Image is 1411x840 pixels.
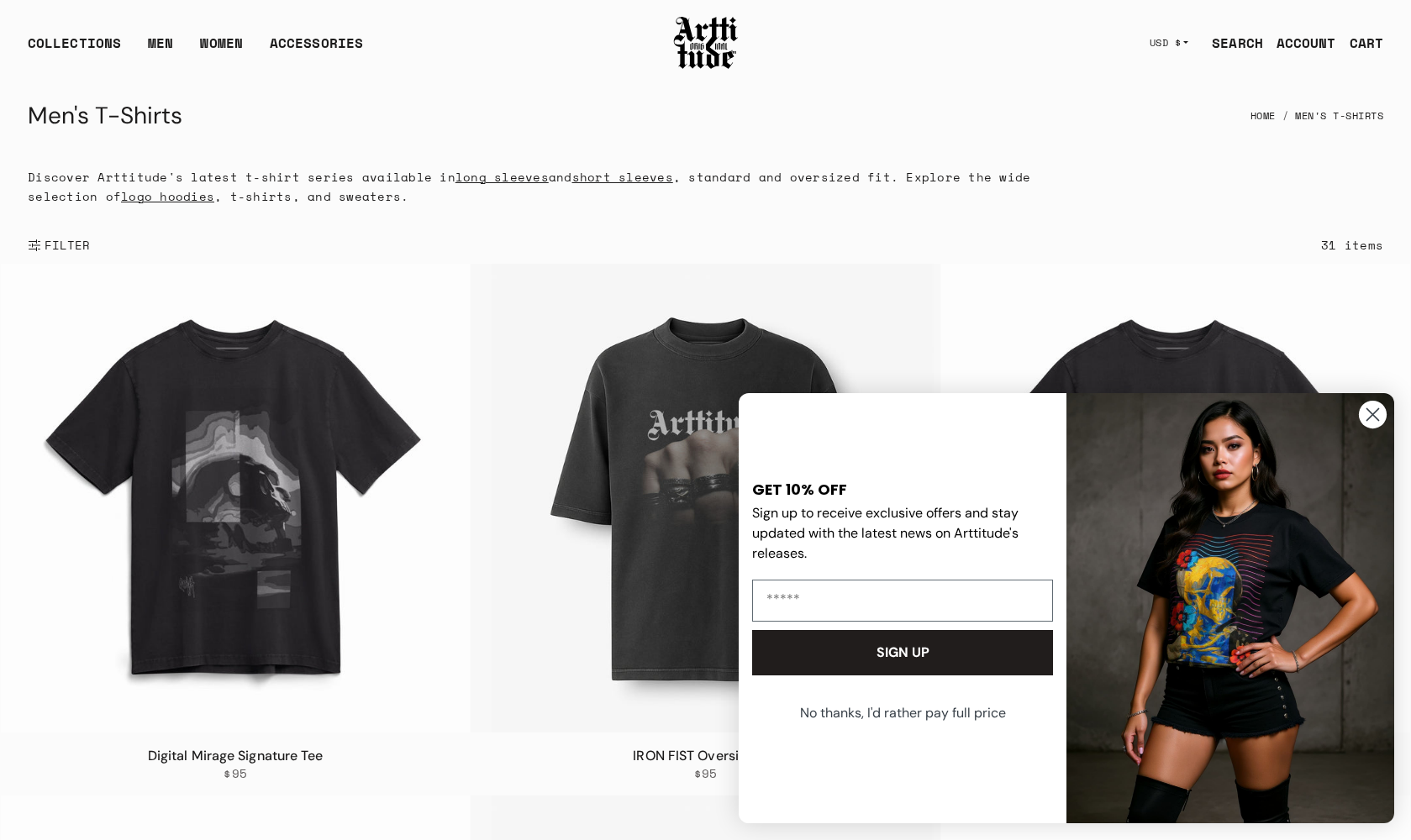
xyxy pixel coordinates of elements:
[1263,26,1336,60] a: ACCOUNT
[41,237,91,254] span: FILTER
[752,580,1053,622] input: Email
[752,630,1053,675] button: SIGN UP
[28,227,91,264] button: Show filters
[572,168,673,186] a: short sleeves
[270,33,363,66] div: ACCESSORIES
[752,504,1019,562] span: Sign up to receive exclusive offers and stay updated with the latest news on Arttitude's releases.
[722,376,1411,840] div: FLYOUT Form
[1350,33,1383,53] div: CART
[1336,26,1383,60] a: Open cart
[471,264,940,732] img: IRON FIST Oversize Tee
[200,33,243,66] a: WOMEN
[1066,393,1394,823] img: 88b40c6e-4fbe-451e-b692-af676383430e.jpeg
[694,766,718,781] span: $95
[1150,36,1182,50] span: USD $
[28,33,121,66] div: COLLECTIONS
[1276,97,1384,134] li: Men's T-Shirts
[1321,235,1383,255] div: 31 items
[1,264,470,732] img: Digital Mirage Signature Tee
[14,33,376,66] ul: Main navigation
[672,14,740,71] img: Arttitude
[224,766,247,781] span: $95
[28,167,1050,206] p: Discover Arttitude's latest t-shirt series available in and , standard and oversized fit. Explore...
[750,692,1055,734] button: No thanks, I'd rather pay full price
[148,747,324,764] a: Digital Mirage Signature Tee
[1358,400,1387,429] button: Close dialog
[633,747,777,764] a: IRON FIST Oversize Tee
[148,33,173,66] a: MEN
[455,168,549,186] a: long sleeves
[121,187,214,205] a: logo hoodies
[1,264,470,732] a: Digital Mirage Signature TeeDigital Mirage Signature Tee
[1140,24,1199,61] button: USD $
[752,479,847,500] span: GET 10% OFF
[471,264,940,732] a: IRON FIST Oversize TeeIRON FIST Oversize Tee
[1250,97,1276,134] a: Home
[941,264,1410,732] a: Digital Mirage Origin Signature TeeDigital Mirage Origin Signature Tee
[28,96,182,136] h1: Men's T-Shirts
[941,264,1410,732] img: Digital Mirage Origin Signature Tee
[1198,26,1263,60] a: SEARCH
